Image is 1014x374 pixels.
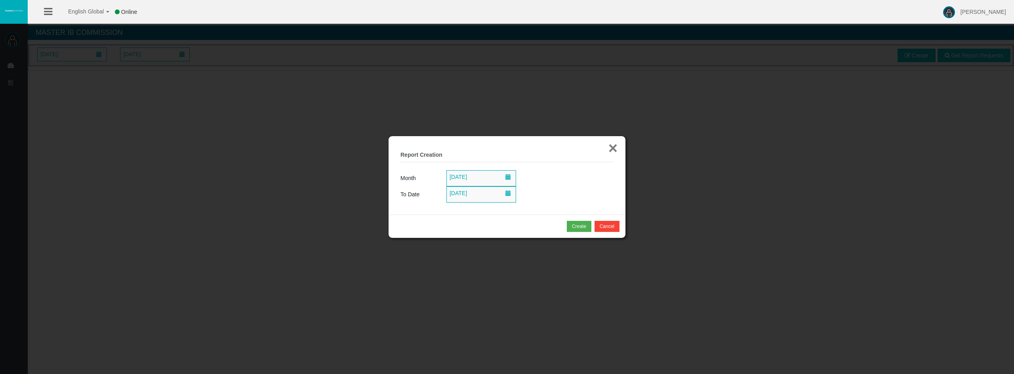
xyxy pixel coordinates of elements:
td: To Date [400,186,446,203]
button: × [608,140,618,156]
img: user-image [943,6,955,18]
td: Month [400,170,446,186]
span: English Global [58,8,104,15]
span: [PERSON_NAME] [961,9,1006,15]
div: Create [572,223,586,230]
b: Report Creation [400,152,442,158]
button: Create [567,221,591,232]
span: Online [121,9,137,15]
button: Cancel [595,221,619,232]
img: logo.svg [4,9,24,12]
span: [DATE] [447,171,469,182]
span: [DATE] [447,188,469,199]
